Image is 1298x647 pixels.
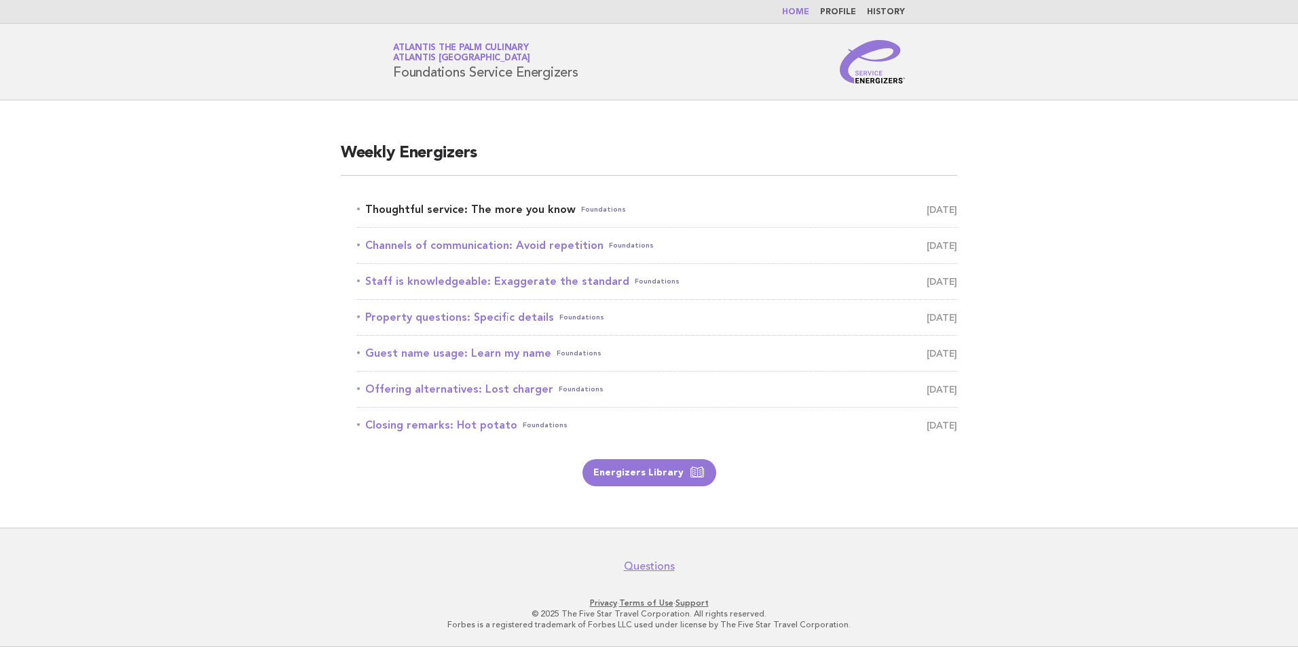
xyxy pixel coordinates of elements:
[581,200,626,219] span: Foundations
[927,344,957,363] span: [DATE]
[357,272,957,291] a: Staff is knowledgeable: Exaggerate the standardFoundations [DATE]
[357,416,957,435] a: Closing remarks: Hot potatoFoundations [DATE]
[393,43,530,62] a: Atlantis The Palm CulinaryAtlantis [GEOGRAPHIC_DATA]
[582,459,716,486] a: Energizers Library
[234,597,1064,608] p: · ·
[590,598,617,608] a: Privacy
[234,619,1064,630] p: Forbes is a registered trademark of Forbes LLC used under license by The Five Star Travel Corpora...
[619,598,673,608] a: Terms of Use
[357,200,957,219] a: Thoughtful service: The more you knowFoundations [DATE]
[927,308,957,327] span: [DATE]
[357,308,957,327] a: Property questions: Specific detailsFoundations [DATE]
[357,380,957,399] a: Offering alternatives: Lost chargerFoundations [DATE]
[927,200,957,219] span: [DATE]
[523,416,568,435] span: Foundations
[867,8,905,16] a: History
[927,236,957,255] span: [DATE]
[357,344,957,363] a: Guest name usage: Learn my nameFoundations [DATE]
[635,272,680,291] span: Foundations
[624,560,675,573] a: Questions
[675,598,709,608] a: Support
[559,308,604,327] span: Foundations
[927,272,957,291] span: [DATE]
[782,8,809,16] a: Home
[820,8,856,16] a: Profile
[393,54,530,63] span: Atlantis [GEOGRAPHIC_DATA]
[927,416,957,435] span: [DATE]
[840,40,905,83] img: Service Energizers
[341,142,957,176] h2: Weekly Energizers
[234,608,1064,619] p: © 2025 The Five Star Travel Corporation. All rights reserved.
[557,344,601,363] span: Foundations
[393,44,578,79] h1: Foundations Service Energizers
[357,236,957,255] a: Channels of communication: Avoid repetitionFoundations [DATE]
[559,380,604,399] span: Foundations
[609,236,654,255] span: Foundations
[927,380,957,399] span: [DATE]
